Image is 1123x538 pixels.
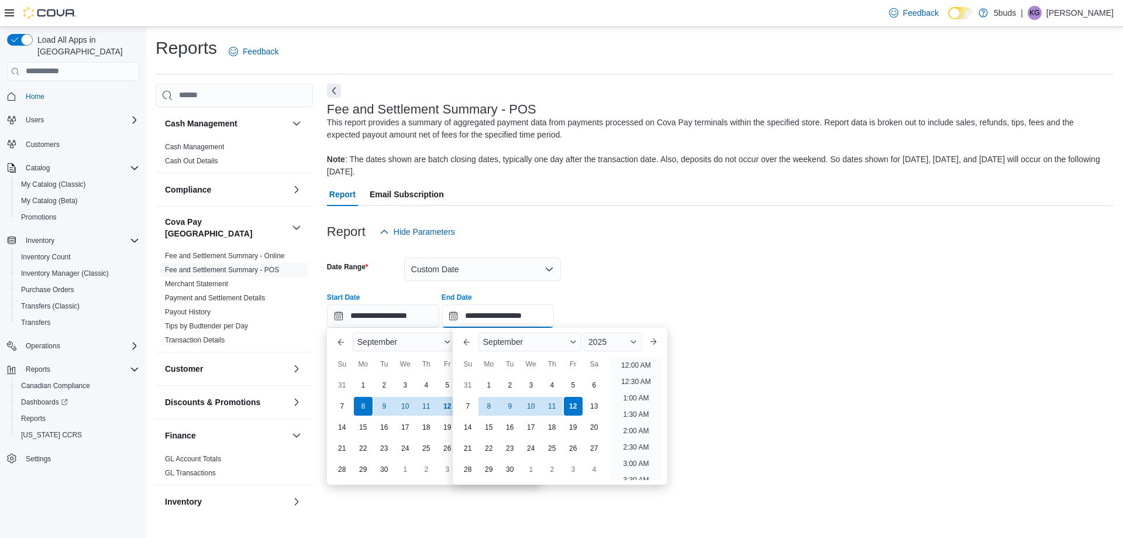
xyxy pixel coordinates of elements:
button: Hide Parameters [375,220,460,244]
span: Customers [26,140,60,149]
button: Catalog [2,160,144,176]
div: day-30 [375,460,394,479]
div: day-1 [396,460,415,479]
span: Home [21,89,139,104]
div: day-25 [417,439,436,458]
div: Mo [354,355,373,373]
span: Users [21,113,139,127]
div: day-12 [438,397,457,416]
a: Transfers [16,316,55,330]
button: Finance [290,429,304,443]
div: day-13 [585,397,604,416]
button: Inventory [2,232,144,249]
a: GL Account Totals [165,455,221,463]
button: Canadian Compliance [12,378,144,394]
span: Users [26,115,44,125]
div: day-24 [522,439,540,458]
div: Th [417,355,436,373]
div: day-27 [585,439,604,458]
span: Dark Mode [948,19,949,20]
div: Tu [501,355,519,373]
li: 2:30 AM [618,440,653,454]
a: Payment and Settlement Details [165,294,265,302]
div: day-31 [333,376,352,395]
a: My Catalog (Classic) [16,177,91,191]
span: Home [26,92,44,101]
span: Promotions [16,210,139,224]
span: September [357,337,397,347]
img: Cova [23,7,76,19]
button: Discounts & Promotions [290,395,304,409]
div: day-26 [564,439,583,458]
li: 3:00 AM [618,457,653,471]
label: End Date [442,293,472,302]
button: Inventory Count [12,249,144,265]
h1: Reports [156,36,217,60]
div: day-2 [501,376,519,395]
h3: Cash Management [165,118,237,129]
div: Mo [480,355,498,373]
a: Feedback [224,40,283,63]
div: day-2 [375,376,394,395]
span: Canadian Compliance [16,379,139,393]
span: Fee and Settlement Summary - Online [165,251,285,261]
span: My Catalog (Beta) [21,196,78,205]
span: Transfers (Classic) [16,299,139,313]
div: Button. Open the month selector. September is currently selected. [353,333,456,351]
div: day-2 [543,460,561,479]
div: day-22 [354,439,373,458]
div: day-28 [459,460,477,479]
button: Cash Management [165,118,287,129]
a: Cash Out Details [165,157,218,165]
button: Customer [290,362,304,376]
span: Promotions [21,213,57,222]
a: [US_STATE] CCRS [16,428,87,442]
div: day-31 [459,376,477,395]
span: Email Subscription [370,183,444,206]
a: Inventory Count [16,250,75,264]
div: day-15 [480,418,498,437]
div: day-18 [543,418,561,437]
span: September [483,337,523,347]
a: Tips by Budtender per Day [165,322,248,330]
div: day-3 [396,376,415,395]
div: day-24 [396,439,415,458]
button: Inventory [290,495,304,509]
div: day-23 [375,439,394,458]
span: Reports [21,362,139,376]
div: Fr [438,355,457,373]
div: day-14 [333,418,352,437]
div: day-17 [396,418,415,437]
div: day-22 [480,439,498,458]
ul: Time [609,356,663,480]
a: GL Transactions [165,469,216,477]
button: Operations [2,338,144,354]
button: Reports [12,410,144,427]
button: Discounts & Promotions [165,396,287,408]
button: Purchase Orders [12,282,144,298]
h3: Cova Pay [GEOGRAPHIC_DATA] [165,216,287,239]
span: Dashboards [16,395,139,409]
div: day-29 [480,460,498,479]
span: Customers [21,136,139,151]
button: My Catalog (Beta) [12,193,144,209]
p: 5buds [994,6,1016,20]
button: Inventory Manager (Classic) [12,265,144,282]
button: Promotions [12,209,144,225]
a: Settings [21,452,56,466]
button: Transfers (Classic) [12,298,144,314]
span: My Catalog (Classic) [21,180,86,189]
span: Operations [21,339,139,353]
span: Report [329,183,356,206]
div: We [396,355,415,373]
button: Previous Month [332,333,350,351]
li: 12:00 AM [616,358,656,372]
h3: Fee and Settlement Summary - POS [327,102,536,116]
input: Dark Mode [948,7,973,19]
div: day-8 [354,397,373,416]
span: Reports [16,412,139,426]
span: Settings [21,451,139,466]
div: Th [543,355,561,373]
span: Payout History [165,307,211,317]
a: Promotions [16,210,61,224]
